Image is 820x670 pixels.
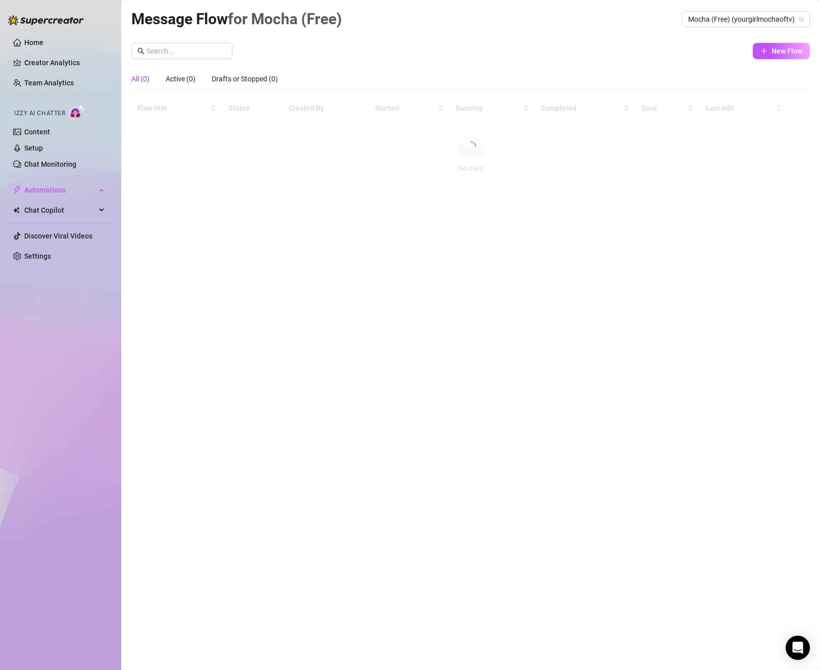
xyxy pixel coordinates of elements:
[137,47,144,55] span: search
[24,128,50,136] a: Content
[24,144,43,152] a: Setup
[228,10,342,28] span: for Mocha (Free)
[24,232,92,240] a: Discover Viral Videos
[147,45,226,57] input: Search...
[464,140,477,153] span: loading
[688,12,804,27] span: Mocha (Free) (yourgirlmochaoftv)
[24,202,96,218] span: Chat Copilot
[24,38,43,46] a: Home
[24,160,76,168] a: Chat Monitoring
[131,7,342,31] article: Message Flow
[212,73,278,84] div: Drafts or Stopped (0)
[166,73,196,84] div: Active (0)
[798,16,804,22] span: team
[131,73,150,84] div: All (0)
[24,79,74,87] a: Team Analytics
[786,636,810,660] div: Open Intercom Messenger
[771,47,802,55] span: New Flow
[24,182,96,198] span: Automations
[760,47,767,55] span: plus
[24,55,105,71] a: Creator Analytics
[13,186,21,194] span: thunderbolt
[24,252,51,260] a: Settings
[69,105,85,119] img: AI Chatter
[753,43,810,59] button: New Flow
[8,15,84,25] img: logo-BBDzfeDw.svg
[13,207,20,214] img: Chat Copilot
[14,109,65,118] span: Izzy AI Chatter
